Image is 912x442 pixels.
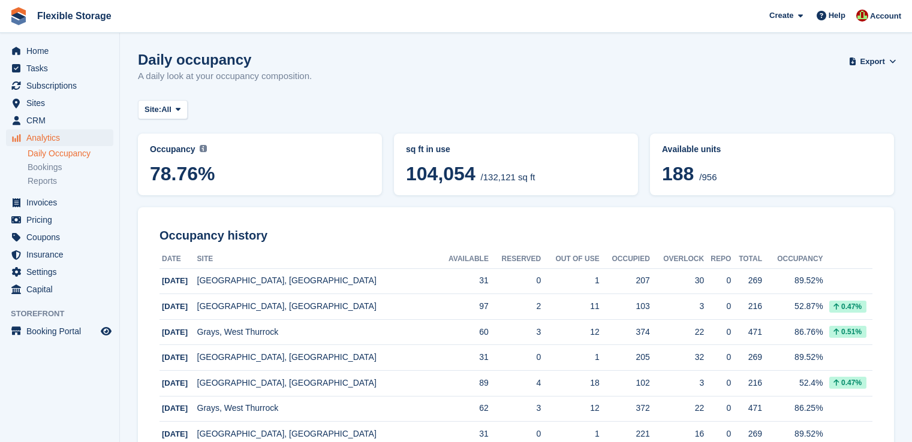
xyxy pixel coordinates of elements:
span: Insurance [26,246,98,263]
span: Invoices [26,194,98,211]
td: 269 [731,345,762,371]
div: 0.51% [829,326,866,338]
a: menu [6,194,113,211]
a: menu [6,323,113,340]
a: menu [6,77,113,94]
div: 0 [704,274,731,287]
td: 60 [435,319,489,345]
div: 0 [704,377,731,389]
span: 104,054 [406,163,475,184]
span: Help [829,10,845,22]
td: 1 [541,345,599,371]
th: Site [197,250,436,269]
td: 31 [435,268,489,294]
span: Occupancy [150,144,195,154]
th: Total [731,250,762,269]
img: stora-icon-8386f47178a22dfd0bd8f6a31ec36ba5ce8667c1dd55bd0f319d3a0aa187defe.svg [10,7,28,25]
span: Analytics [26,129,98,146]
span: CRM [26,112,98,129]
a: Daily Occupancy [28,148,113,159]
button: Export [851,52,894,71]
td: [GEOGRAPHIC_DATA], [GEOGRAPHIC_DATA] [197,345,436,371]
div: 207 [600,274,650,287]
p: A daily look at your occupancy composition. [138,69,312,83]
a: Reports [28,175,113,187]
span: Settings [26,264,98,280]
span: [DATE] [162,429,188,438]
div: 32 [650,351,704,364]
div: 221 [600,428,650,440]
div: 22 [650,326,704,338]
div: 205 [600,351,650,364]
td: 11 [541,294,599,320]
div: 3 [650,377,704,389]
th: Repo [704,250,731,269]
a: menu [6,129,113,146]
td: 3 [489,319,541,345]
td: 62 [435,396,489,422]
span: Capital [26,281,98,298]
a: menu [6,112,113,129]
span: Pricing [26,211,98,228]
td: 471 [731,396,762,422]
td: 269 [731,268,762,294]
div: 0.47% [829,377,866,389]
td: 12 [541,319,599,345]
span: [DATE] [162,328,188,337]
div: 0 [704,326,731,338]
div: 16 [650,428,704,440]
td: [GEOGRAPHIC_DATA], [GEOGRAPHIC_DATA] [197,294,436,320]
span: [DATE] [162,379,188,387]
td: 86.76% [762,319,823,345]
td: 86.25% [762,396,823,422]
span: Account [870,10,901,22]
th: Occupancy [762,250,823,269]
h1: Daily occupancy [138,52,312,68]
div: 0 [704,402,731,414]
td: 471 [731,319,762,345]
img: David Jones [856,10,868,22]
td: Grays, West Thurrock [197,319,436,345]
a: Bookings [28,162,113,173]
td: 52.87% [762,294,823,320]
a: menu [6,60,113,77]
h2: Occupancy history [159,229,872,243]
span: Storefront [11,308,119,320]
a: menu [6,229,113,246]
a: menu [6,281,113,298]
span: /956 [699,172,717,182]
div: 0 [704,300,731,313]
div: 372 [600,402,650,414]
span: Home [26,43,98,59]
div: 102 [600,377,650,389]
span: [DATE] [162,276,188,285]
td: 216 [731,294,762,320]
div: 3 [650,300,704,313]
td: 3 [489,396,541,422]
td: 0 [489,345,541,371]
a: menu [6,264,113,280]
a: Flexible Storage [32,6,116,26]
td: 0 [489,268,541,294]
td: [GEOGRAPHIC_DATA], [GEOGRAPHIC_DATA] [197,268,436,294]
td: 52.4% [762,371,823,396]
button: Site: All [138,100,188,120]
td: Grays, West Thurrock [197,396,436,422]
abbr: Current percentage of units occupied or overlocked [662,143,882,156]
span: Available units [662,144,721,154]
span: Tasks [26,60,98,77]
span: All [161,104,171,116]
a: menu [6,211,113,228]
a: menu [6,43,113,59]
a: menu [6,95,113,111]
th: Available [435,250,489,269]
td: [GEOGRAPHIC_DATA], [GEOGRAPHIC_DATA] [197,371,436,396]
td: 2 [489,294,541,320]
td: 31 [435,345,489,371]
div: 0 [704,428,731,440]
div: 22 [650,402,704,414]
span: Create [769,10,793,22]
td: 4 [489,371,541,396]
th: Reserved [489,250,541,269]
span: 188 [662,163,694,184]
